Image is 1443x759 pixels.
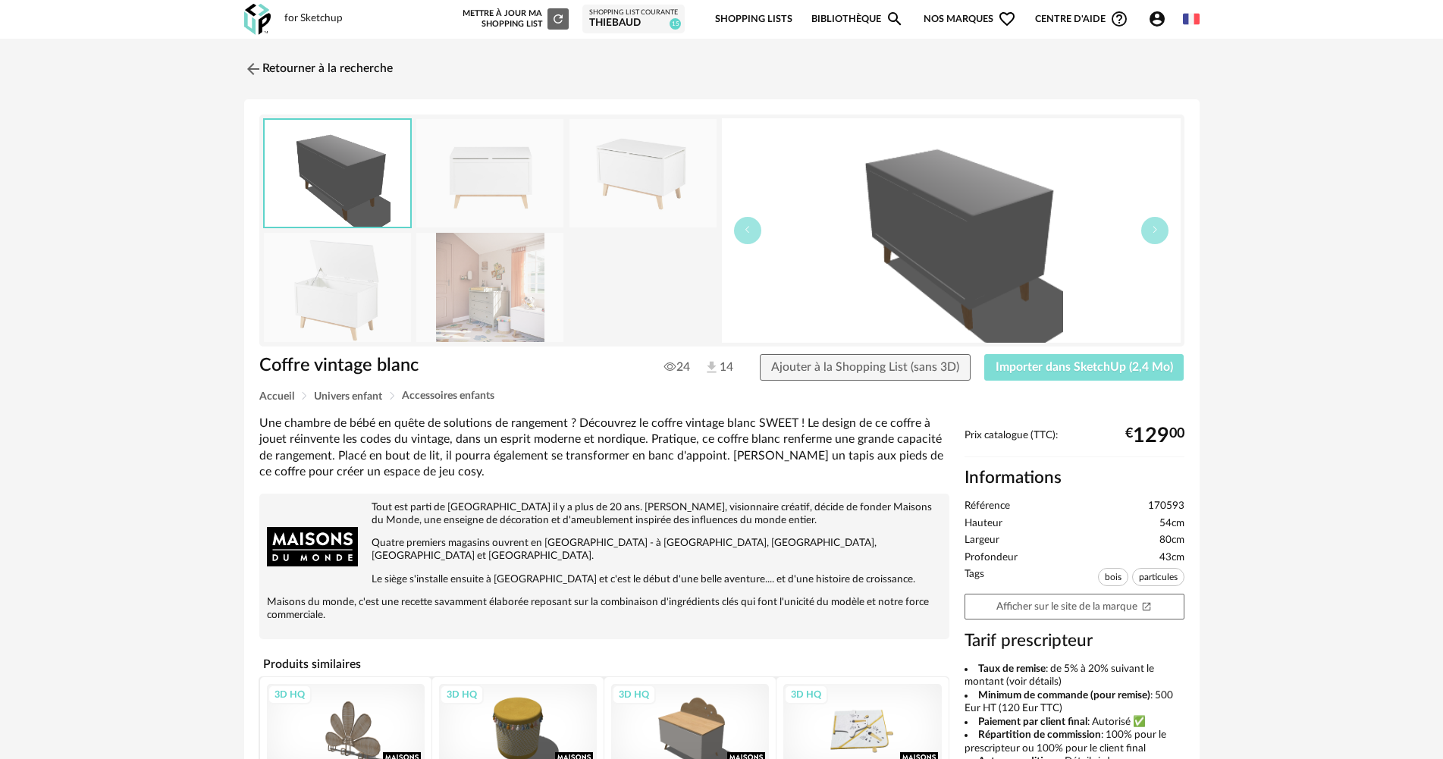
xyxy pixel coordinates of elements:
span: 54cm [1159,517,1184,531]
li: : 500 Eur HT (120 Eur TTC) [965,689,1184,716]
span: 15 [670,18,681,30]
span: Magnify icon [886,10,904,28]
div: Shopping List courante [589,8,678,17]
span: Nos marques [924,2,1016,37]
button: Importer dans SketchUp (2,4 Mo) [984,354,1184,381]
b: Répartition de commission [978,729,1101,740]
span: Ajouter à la Shopping List (sans 3D) [771,361,959,373]
h4: Produits similaires [259,653,949,676]
li: : Autorisé ✅ [965,716,1184,729]
img: thumbnail.png [722,118,1181,343]
img: Téléchargements [704,359,720,375]
div: Mettre à jour ma Shopping List [460,8,569,30]
span: 129 [1133,430,1169,442]
b: Taux de remise [978,663,1046,674]
div: THIEBAUD [589,17,678,30]
img: coffre-vintage-blanc-1000-15-33-170593_12.jpg [416,233,563,341]
span: 24 [664,359,690,375]
a: Shopping Lists [715,2,792,37]
p: Quatre premiers magasins ouvrent en [GEOGRAPHIC_DATA] - à [GEOGRAPHIC_DATA], [GEOGRAPHIC_DATA], [... [267,537,942,563]
span: Accessoires enfants [402,390,494,401]
span: Heart Outline icon [998,10,1016,28]
h2: Informations [965,467,1184,489]
a: BibliothèqueMagnify icon [811,2,904,37]
span: Largeur [965,534,999,547]
div: for Sketchup [284,12,343,26]
div: 3D HQ [612,685,656,704]
span: Référence [965,500,1010,513]
div: 3D HQ [440,685,484,704]
li: : de 5% à 20% suivant le montant (voir détails) [965,663,1184,689]
span: Refresh icon [551,14,565,23]
img: coffre-vintage-blanc-1000-15-33-170593_3.jpg [264,233,411,341]
span: Hauteur [965,517,1002,531]
img: thumbnail.png [265,120,410,227]
span: Account Circle icon [1148,10,1166,28]
span: Univers enfant [314,391,382,402]
span: bois [1098,568,1128,586]
div: Breadcrumb [259,390,1184,402]
span: Open In New icon [1141,601,1152,611]
p: Maisons du monde, c'est une recette savamment élaborée reposant sur la combinaison d'ingrédients ... [267,596,942,622]
span: 170593 [1148,500,1184,513]
div: 3D HQ [784,685,828,704]
img: fr [1183,11,1200,27]
div: Prix catalogue (TTC): [965,429,1184,457]
span: Account Circle icon [1148,10,1173,28]
a: Retourner à la recherche [244,52,393,86]
p: Tout est parti de [GEOGRAPHIC_DATA] il y a plus de 20 ans. [PERSON_NAME], visionnaire créatif, dé... [267,501,942,527]
span: Tags [965,568,984,590]
h1: Coffre vintage blanc [259,354,636,378]
div: € 00 [1125,430,1184,442]
h3: Tarif prescripteur [965,630,1184,652]
img: OXP [244,4,271,35]
span: Centre d'aideHelp Circle Outline icon [1035,10,1128,28]
a: Shopping List courante THIEBAUD 15 [589,8,678,30]
p: Le siège s'installe ensuite à [GEOGRAPHIC_DATA] et c'est le début d'une belle aventure.... et d'u... [267,573,942,586]
a: Afficher sur le site de la marqueOpen In New icon [965,594,1184,620]
img: coffre-vintage-blanc-1000-15-33-170593_1.jpg [416,119,563,227]
span: Accueil [259,391,294,402]
b: Paiement par client final [978,717,1087,727]
button: Ajouter à la Shopping List (sans 3D) [760,354,971,381]
span: Help Circle Outline icon [1110,10,1128,28]
div: Une chambre de bébé en quête de solutions de rangement ? Découvrez le coffre vintage blanc SWEET ... [259,416,949,480]
img: coffre-vintage-blanc-1000-15-33-170593_2.jpg [569,119,717,227]
img: svg+xml;base64,PHN2ZyB3aWR0aD0iMjQiIGhlaWdodD0iMjQiIHZpZXdCb3g9IjAgMCAyNCAyNCIgZmlsbD0ibm9uZSIgeG... [244,60,262,78]
span: 14 [704,359,732,376]
span: Profondeur [965,551,1018,565]
b: Minimum de commande (pour remise) [978,690,1150,701]
li: : 100% pour le prescripteur ou 100% pour le client final [965,729,1184,755]
span: 80cm [1159,534,1184,547]
span: 43cm [1159,551,1184,565]
div: 3D HQ [268,685,312,704]
img: brand logo [267,501,358,592]
span: Importer dans SketchUp (2,4 Mo) [996,361,1173,373]
span: particules [1132,568,1184,586]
